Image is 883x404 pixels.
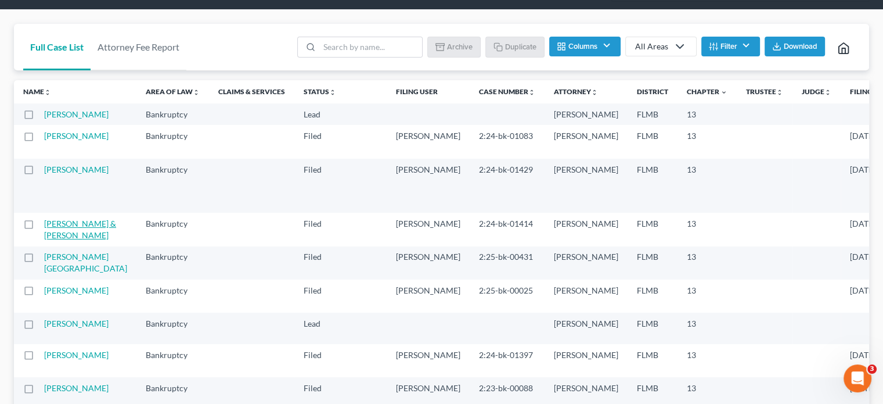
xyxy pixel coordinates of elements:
td: 13 [677,280,737,313]
td: 13 [677,125,737,158]
a: Attorneyunfold_more [554,87,598,96]
th: Claims & Services [209,80,294,103]
a: [PERSON_NAME] [44,131,109,141]
a: Case Numberunfold_more [479,87,535,96]
td: Filed [294,125,387,158]
a: Attorney Fee Report [91,24,186,70]
i: unfold_more [776,89,783,96]
a: Chapter expand_more [687,87,727,96]
td: [PERSON_NAME] [545,125,628,158]
td: 13 [677,246,737,280]
td: Bankruptcy [136,246,209,280]
td: FLMB [628,159,677,213]
td: 13 [677,213,737,246]
td: FLMB [628,344,677,377]
td: Lead [294,103,387,125]
td: [PERSON_NAME] [545,159,628,213]
td: FLMB [628,313,677,344]
td: 2:24-bk-01083 [470,125,545,158]
td: Filed [294,344,387,377]
i: unfold_more [528,89,535,96]
td: Bankruptcy [136,103,209,125]
td: [PERSON_NAME] [387,246,470,280]
td: FLMB [628,125,677,158]
i: unfold_more [329,89,336,96]
a: [PERSON_NAME] [44,285,109,295]
td: Filed [294,280,387,313]
td: 2:24-bk-01414 [470,213,545,246]
a: Trusteeunfold_more [746,87,783,96]
td: [PERSON_NAME] [387,344,470,377]
td: Filed [294,213,387,246]
button: Download [765,37,825,56]
td: FLMB [628,103,677,125]
a: Area of Lawunfold_more [146,87,200,96]
td: 2:24-bk-01429 [470,159,545,213]
a: Full Case List [23,24,91,70]
th: District [628,80,677,103]
button: Filter [701,37,760,56]
a: Judgeunfold_more [802,87,831,96]
button: Columns [549,37,620,56]
a: Statusunfold_more [304,87,336,96]
i: unfold_more [193,89,200,96]
td: 13 [677,344,737,377]
i: unfold_more [44,89,51,96]
td: [PERSON_NAME] [545,344,628,377]
td: [PERSON_NAME] [545,213,628,246]
a: [PERSON_NAME] [44,383,109,393]
td: Bankruptcy [136,313,209,344]
td: 13 [677,313,737,344]
td: Lead [294,313,387,344]
i: unfold_more [824,89,831,96]
a: Nameunfold_more [23,87,51,96]
span: 3 [867,364,877,374]
a: [PERSON_NAME] [44,165,109,174]
input: Search by name... [319,37,422,57]
td: 13 [677,103,737,125]
td: 2:25-bk-00431 [470,246,545,280]
td: Bankruptcy [136,213,209,246]
td: 2:25-bk-00025 [470,280,545,313]
iframe: Intercom live chat [844,364,871,392]
td: Bankruptcy [136,159,209,213]
td: FLMB [628,213,677,246]
td: Bankruptcy [136,280,209,313]
td: FLMB [628,280,677,313]
td: [PERSON_NAME] [545,313,628,344]
td: Filed [294,246,387,280]
span: Download [784,42,817,51]
a: [PERSON_NAME] & [PERSON_NAME] [44,219,116,240]
div: All Areas [635,41,668,52]
td: [PERSON_NAME] [387,280,470,313]
td: [PERSON_NAME] [387,213,470,246]
td: Bankruptcy [136,344,209,377]
td: 2:24-bk-01397 [470,344,545,377]
td: [PERSON_NAME] [545,246,628,280]
i: expand_more [720,89,727,96]
a: [PERSON_NAME] [44,350,109,360]
td: [PERSON_NAME] [387,125,470,158]
td: 13 [677,159,737,213]
td: [PERSON_NAME] [545,103,628,125]
td: Bankruptcy [136,125,209,158]
a: [PERSON_NAME] [44,319,109,328]
td: [PERSON_NAME] [545,280,628,313]
td: FLMB [628,246,677,280]
td: Filed [294,159,387,213]
a: [PERSON_NAME] [44,109,109,119]
td: [PERSON_NAME] [387,159,470,213]
th: Filing User [387,80,470,103]
a: [PERSON_NAME][GEOGRAPHIC_DATA] [44,252,127,273]
i: unfold_more [591,89,598,96]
